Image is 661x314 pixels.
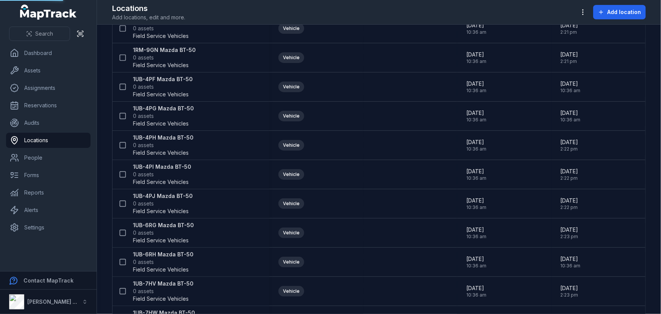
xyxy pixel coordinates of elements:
span: 10:36 am [466,58,486,64]
span: 10:36 am [466,175,486,181]
span: 2:21 pm [561,58,578,64]
span: 0 assets [133,54,154,61]
span: [DATE] [466,226,486,234]
time: 8/15/2025, 10:36:34 AM [466,226,486,240]
span: 2:23 pm [561,234,578,240]
time: 8/15/2025, 10:36:34 AM [466,22,486,35]
span: [DATE] [466,168,486,175]
span: [DATE] [466,197,486,204]
span: 0 assets [133,229,154,237]
strong: [PERSON_NAME] Air [27,298,80,305]
span: 0 assets [133,287,154,295]
span: [DATE] [561,197,578,204]
span: Field Service Vehicles [133,266,189,273]
div: Vehicle [278,286,304,297]
span: Field Service Vehicles [133,149,189,157]
strong: 1UB-4PJ Mazda BT-50 [133,192,193,200]
a: 1UB-7HV Mazda BT-500 assetsField Service Vehicles [133,280,194,303]
a: People [6,150,91,165]
strong: 1UB-6RH Mazda BT-50 [133,251,194,258]
time: 8/15/2025, 10:36:34 AM [466,255,486,269]
time: 8/15/2025, 10:36:34 AM [466,80,486,94]
span: [DATE] [561,80,581,88]
time: 8/15/2025, 10:36:34 AM [561,255,581,269]
time: 8/15/2025, 10:36:34 AM [466,284,486,298]
span: Add locations, edit and more. [112,14,185,21]
span: 2:22 pm [561,146,578,152]
div: Vehicle [278,23,304,34]
time: 8/18/2025, 2:22:49 PM [561,168,578,181]
div: Vehicle [278,169,304,180]
span: [DATE] [466,51,486,58]
span: 0 assets [133,141,154,149]
time: 8/15/2025, 10:36:34 AM [466,168,486,181]
span: Field Service Vehicles [133,120,189,127]
span: Search [35,30,53,38]
a: Settings [6,220,91,235]
a: Assignments [6,80,91,96]
div: Vehicle [278,257,304,267]
span: [DATE] [561,22,578,29]
a: 1UB-4PG Mazda BT-500 assetsField Service Vehicles [133,105,194,127]
time: 8/18/2025, 2:23:03 PM [561,226,578,240]
span: [DATE] [561,226,578,234]
time: 8/15/2025, 10:36:34 AM [466,197,486,210]
span: [DATE] [561,168,578,175]
span: 10:36 am [466,29,486,35]
span: [DATE] [561,255,581,263]
a: Alerts [6,203,91,218]
span: 2:23 pm [561,292,578,298]
a: 1UB-6RH Mazda BT-500 assetsField Service Vehicles [133,251,194,273]
strong: 1UB-4PH Mazda BT-50 [133,134,194,141]
span: [DATE] [466,138,486,146]
span: [DATE] [561,109,581,117]
div: Vehicle [278,198,304,209]
span: 10:36 am [466,88,486,94]
strong: 1RM-9GN Mazda BT-50 [133,46,196,54]
div: Vehicle [278,52,304,63]
span: Field Service Vehicles [133,295,189,303]
span: 10:36 am [561,88,581,94]
time: 8/18/2025, 2:21:09 PM [561,51,578,64]
span: 10:36 am [466,263,486,269]
button: Search [9,27,70,41]
span: 0 assets [133,25,154,32]
strong: 1UB-4PI Mazda BT-50 [133,163,191,171]
span: 10:36 am [466,146,486,152]
strong: Contact MapTrack [23,277,73,284]
time: 8/18/2025, 2:22:56 PM [561,197,578,210]
span: Field Service Vehicles [133,207,189,215]
a: Reports [6,185,91,200]
a: 1UB-4PJ Mazda BT-500 assetsField Service Vehicles [133,192,193,215]
time: 8/18/2025, 2:21:01 PM [561,22,578,35]
a: MapTrack [20,5,77,20]
span: [DATE] [466,80,486,88]
a: 1UB-4PI Mazda BT-500 assetsField Service Vehicles [133,163,191,186]
span: [DATE] [466,109,486,117]
span: 0 assets [133,258,154,266]
span: Field Service Vehicles [133,237,189,244]
span: 10:36 am [466,292,486,298]
div: Vehicle [278,140,304,151]
a: 1UB-4PH Mazda BT-500 assetsField Service Vehicles [133,134,194,157]
a: Dashboard [6,46,91,61]
span: 0 assets [133,112,154,120]
a: 1RM-9GN Mazda BT-500 assetsField Service Vehicles [133,46,196,69]
time: 8/18/2025, 2:22:40 PM [561,138,578,152]
a: 1UB-4PF Mazda BT-500 assetsField Service Vehicles [133,75,193,98]
div: Vehicle [278,111,304,121]
a: Assets [6,63,91,78]
time: 8/15/2025, 10:36:34 AM [466,138,486,152]
span: 10:36 am [466,204,486,210]
div: Vehicle [278,82,304,92]
span: 0 assets [133,83,154,91]
time: 8/15/2025, 10:36:34 AM [466,109,486,123]
time: 8/15/2025, 10:36:34 AM [466,51,486,64]
span: [DATE] [561,138,578,146]
span: 0 assets [133,200,154,207]
button: Add location [593,5,646,19]
span: [DATE] [466,284,486,292]
span: Field Service Vehicles [133,91,189,98]
span: [DATE] [561,284,578,292]
span: 10:36 am [466,234,486,240]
